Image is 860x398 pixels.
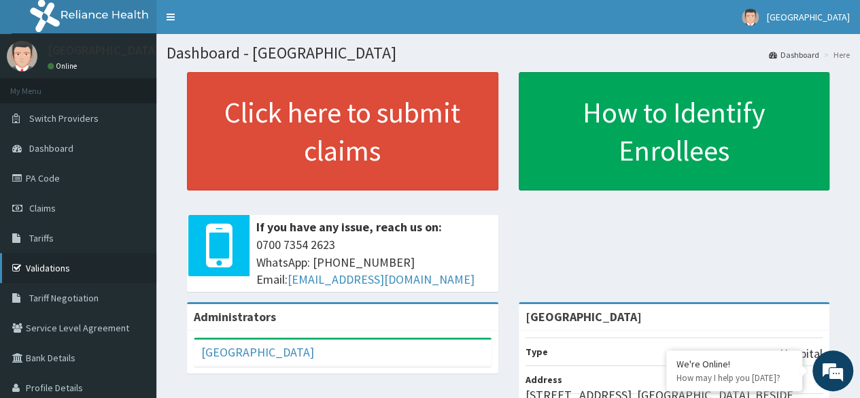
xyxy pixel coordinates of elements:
[29,292,99,304] span: Tariff Negotiation
[526,309,642,325] strong: [GEOGRAPHIC_DATA]
[519,72,830,190] a: How to Identify Enrollees
[256,219,442,235] b: If you have any issue, reach us on:
[29,232,54,244] span: Tariffs
[167,44,850,62] h1: Dashboard - [GEOGRAPHIC_DATA]
[780,345,823,363] p: Hospital
[201,344,314,360] a: [GEOGRAPHIC_DATA]
[29,112,99,125] span: Switch Providers
[526,346,548,358] b: Type
[187,72,498,190] a: Click here to submit claims
[48,61,80,71] a: Online
[48,44,160,56] p: [GEOGRAPHIC_DATA]
[29,202,56,214] span: Claims
[526,374,562,386] b: Address
[676,358,792,370] div: We're Online!
[288,271,475,287] a: [EMAIL_ADDRESS][DOMAIN_NAME]
[256,236,492,288] span: 0700 7354 2623 WhatsApp: [PHONE_NUMBER] Email:
[194,309,276,325] b: Administrators
[821,49,850,61] li: Here
[742,9,759,26] img: User Image
[7,41,37,71] img: User Image
[767,11,850,23] span: [GEOGRAPHIC_DATA]
[769,49,819,61] a: Dashboard
[29,142,73,154] span: Dashboard
[676,372,792,384] p: How may I help you today?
